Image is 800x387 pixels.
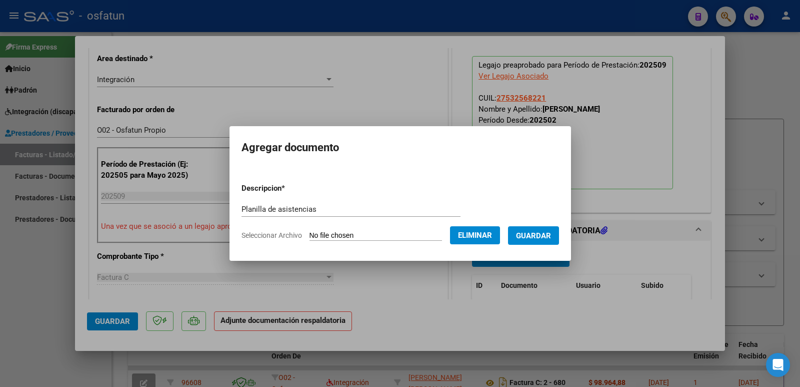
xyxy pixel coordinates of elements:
[508,226,559,245] button: Guardar
[458,231,492,240] span: Eliminar
[450,226,500,244] button: Eliminar
[766,353,790,377] div: Open Intercom Messenger
[241,231,302,239] span: Seleccionar Archivo
[241,183,337,194] p: Descripcion
[516,231,551,240] span: Guardar
[241,138,559,157] h2: Agregar documento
